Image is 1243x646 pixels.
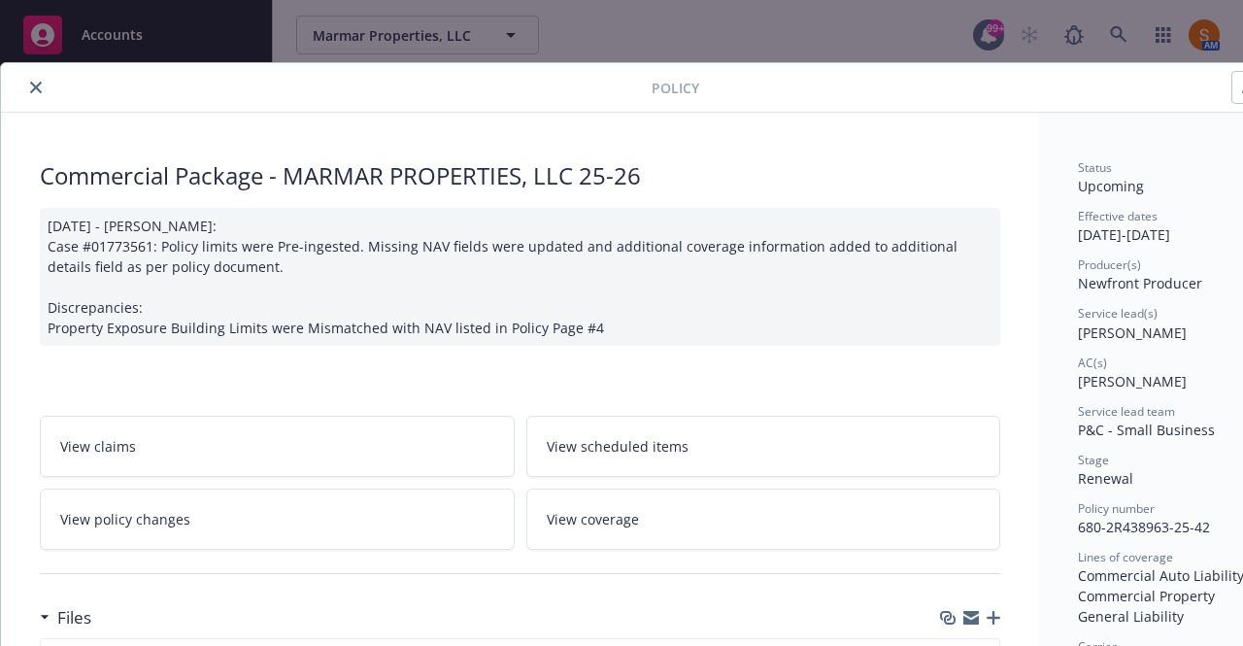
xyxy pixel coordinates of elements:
[547,436,689,457] span: View scheduled items
[1078,305,1158,322] span: Service lead(s)
[526,416,1001,477] a: View scheduled items
[1078,208,1158,224] span: Effective dates
[652,78,699,98] span: Policy
[1078,159,1112,176] span: Status
[1078,469,1133,488] span: Renewal
[1078,256,1141,273] span: Producer(s)
[40,159,1000,192] div: Commercial Package - MARMAR PROPERTIES, LLC 25-26
[1078,372,1187,391] span: [PERSON_NAME]
[1078,403,1175,420] span: Service lead team
[40,416,515,477] a: View claims
[1078,452,1109,468] span: Stage
[57,605,91,630] h3: Files
[40,605,91,630] div: Files
[1078,549,1173,565] span: Lines of coverage
[60,509,190,529] span: View policy changes
[40,489,515,550] a: View policy changes
[526,489,1001,550] a: View coverage
[1078,355,1107,371] span: AC(s)
[1078,177,1144,195] span: Upcoming
[1078,500,1155,517] span: Policy number
[547,509,639,529] span: View coverage
[1078,421,1215,439] span: P&C - Small Business
[1078,323,1187,342] span: [PERSON_NAME]
[1078,274,1202,292] span: Newfront Producer
[24,76,48,99] button: close
[40,208,1000,346] div: [DATE] - [PERSON_NAME]: Case #01773561: Policy limits were Pre-ingested. Missing NAV fields were ...
[60,436,136,457] span: View claims
[1078,518,1210,536] span: 680-2R438963-25-42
